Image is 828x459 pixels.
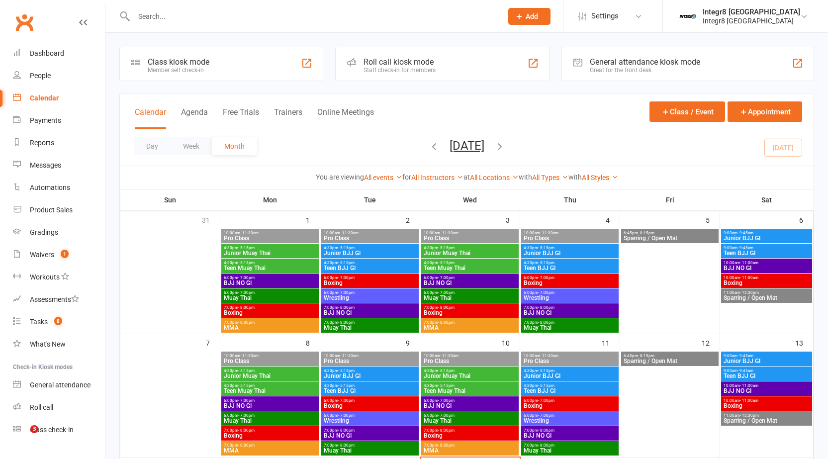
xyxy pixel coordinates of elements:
[13,42,105,65] a: Dashboard
[523,250,617,256] span: Junior BJJ GI
[740,290,759,295] span: - 12:30pm
[323,280,417,286] span: Boxing
[323,295,417,301] span: Wrestling
[323,261,417,265] span: 4:30pm
[30,381,91,389] div: General attendance
[13,311,105,333] a: Tasks 8
[13,396,105,419] a: Roll call
[423,354,517,358] span: 10:00am
[323,250,417,256] span: Junior BJJ GI
[440,231,459,235] span: - 11:30am
[13,177,105,199] a: Automations
[723,413,810,418] span: 11:00am
[423,290,517,295] span: 6:00pm
[13,87,105,109] a: Calendar
[523,265,617,271] span: Teen BJJ GI
[463,173,470,181] strong: at
[323,368,417,373] span: 4:30pm
[220,189,320,210] th: Mon
[274,107,302,129] button: Trainers
[61,250,69,258] span: 1
[238,290,255,295] span: - 7:00pm
[723,358,810,364] span: Junior BJJ GI
[223,325,317,331] span: MMA
[590,57,700,67] div: General attendance kiosk mode
[538,398,554,403] span: - 7:00pm
[223,250,317,256] span: Junior Muay Thai
[30,273,60,281] div: Workouts
[238,320,255,325] span: - 8:00pm
[30,403,53,411] div: Roll call
[532,174,568,182] a: All Types
[13,419,105,441] a: Class kiosk mode
[223,368,317,373] span: 4:30pm
[30,318,48,326] div: Tasks
[703,16,800,25] div: Integr8 [GEOGRAPHIC_DATA]
[338,261,355,265] span: - 5:15pm
[523,418,617,424] span: Wrestling
[338,428,355,433] span: - 8:00pm
[338,290,355,295] span: - 7:00pm
[423,261,517,265] span: 4:30pm
[223,358,317,364] span: Pro Class
[223,280,317,286] span: BJJ NO GI
[438,275,455,280] span: - 7:00pm
[423,280,517,286] span: BJJ NO GI
[317,107,374,129] button: Online Meetings
[523,373,617,379] span: Junior BJJ GI
[338,246,355,250] span: - 5:15pm
[538,320,554,325] span: - 8:00pm
[723,231,810,235] span: 9:00am
[723,368,810,373] span: 9:00am
[523,305,617,310] span: 7:00pm
[323,320,417,325] span: 7:00pm
[523,310,617,316] span: BJJ NO GI
[440,354,459,358] span: - 11:30am
[423,443,517,448] span: 7:00pm
[148,67,209,74] div: Member self check-in
[737,354,753,358] span: - 9:45am
[323,418,417,424] span: Wrestling
[13,333,105,356] a: What's New
[438,383,455,388] span: - 5:15pm
[703,7,800,16] div: Integr8 [GEOGRAPHIC_DATA]
[223,246,317,250] span: 4:30pm
[423,373,517,379] span: Junior Muay Thai
[523,383,617,388] span: 4:30pm
[526,12,538,20] span: Add
[212,137,257,155] button: Month
[323,231,417,235] span: 10:00am
[623,231,717,235] span: 6:45pm
[223,261,317,265] span: 4:30pm
[340,354,359,358] span: - 11:30am
[470,174,519,182] a: All Locations
[506,211,520,228] div: 3
[338,398,355,403] span: - 7:00pm
[728,101,802,122] button: Appointment
[438,305,455,310] span: - 8:00pm
[323,428,417,433] span: 7:00pm
[323,383,417,388] span: 4:30pm
[706,211,720,228] div: 5
[523,413,617,418] span: 6:00pm
[323,246,417,250] span: 4:30pm
[323,373,417,379] span: Junior BJJ GI
[338,413,355,418] span: - 7:00pm
[523,398,617,403] span: 6:00pm
[54,317,62,325] span: 8
[223,320,317,325] span: 7:00pm
[338,275,355,280] span: - 7:00pm
[582,174,618,182] a: All Styles
[134,137,171,155] button: Day
[223,231,317,235] span: 10:00am
[223,433,317,439] span: Boxing
[723,354,810,358] span: 9:00am
[338,305,355,310] span: - 8:00pm
[171,137,212,155] button: Week
[538,443,554,448] span: - 8:00pm
[620,189,720,210] th: Fri
[649,101,725,122] button: Class / Event
[740,261,758,265] span: - 11:00am
[523,235,617,241] span: Pro Class
[223,418,317,424] span: Muay Thai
